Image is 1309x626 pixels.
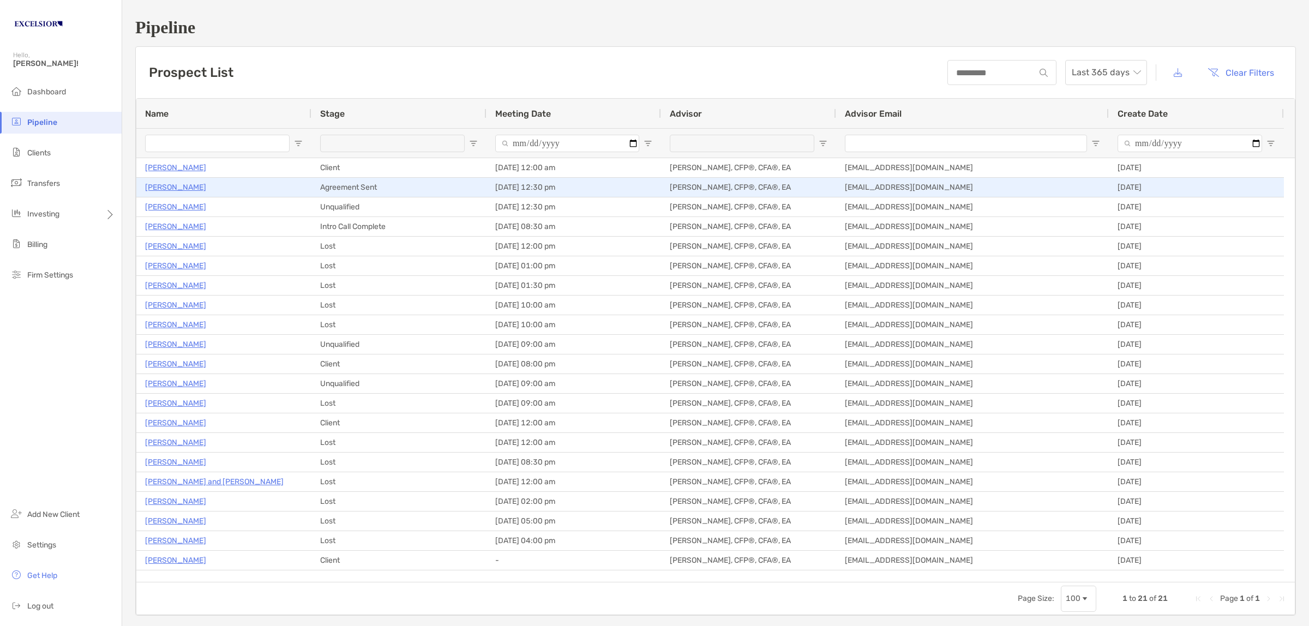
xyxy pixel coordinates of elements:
[10,237,23,250] img: billing icon
[145,109,169,119] span: Name
[1138,594,1148,603] span: 21
[145,161,206,174] a: [PERSON_NAME]
[1109,315,1284,334] div: [DATE]
[311,492,487,511] div: Lost
[661,472,836,491] div: [PERSON_NAME], CFP®, CFA®, EA
[1109,256,1284,275] div: [DATE]
[27,240,47,249] span: Billing
[487,453,661,472] div: [DATE] 08:30 pm
[145,338,206,351] a: [PERSON_NAME]
[145,298,206,312] a: [PERSON_NAME]
[311,237,487,256] div: Lost
[836,158,1109,177] div: [EMAIL_ADDRESS][DOMAIN_NAME]
[670,109,702,119] span: Advisor
[487,217,661,236] div: [DATE] 08:30 am
[836,296,1109,315] div: [EMAIL_ADDRESS][DOMAIN_NAME]
[311,394,487,413] div: Lost
[13,4,64,44] img: Zoe Logo
[487,237,661,256] div: [DATE] 12:00 pm
[1109,354,1284,374] div: [DATE]
[1061,586,1096,612] div: Page Size
[311,217,487,236] div: Intro Call Complete
[487,472,661,491] div: [DATE] 12:00 am
[145,357,206,371] a: [PERSON_NAME]
[495,109,551,119] span: Meeting Date
[145,436,206,449] a: [PERSON_NAME]
[1109,492,1284,511] div: [DATE]
[10,599,23,612] img: logout icon
[495,135,639,152] input: Meeting Date Filter Input
[1246,594,1253,603] span: of
[487,394,661,413] div: [DATE] 09:00 am
[10,176,23,189] img: transfers icon
[27,540,56,550] span: Settings
[1109,276,1284,295] div: [DATE]
[1109,394,1284,413] div: [DATE]
[10,538,23,551] img: settings icon
[311,374,487,393] div: Unqualified
[487,256,661,275] div: [DATE] 01:00 pm
[311,433,487,452] div: Lost
[469,139,478,148] button: Open Filter Menu
[27,601,53,611] span: Log out
[661,197,836,216] div: [PERSON_NAME], CFP®, CFA®, EA
[1072,61,1140,85] span: Last 365 days
[836,315,1109,334] div: [EMAIL_ADDRESS][DOMAIN_NAME]
[1109,217,1284,236] div: [DATE]
[487,296,661,315] div: [DATE] 10:00 am
[1207,594,1216,603] div: Previous Page
[1109,335,1284,354] div: [DATE]
[145,200,206,214] p: [PERSON_NAME]
[1018,594,1054,603] div: Page Size:
[311,178,487,197] div: Agreement Sent
[1109,237,1284,256] div: [DATE]
[311,551,487,570] div: Client
[1149,594,1156,603] span: of
[10,85,23,98] img: dashboard icon
[1109,413,1284,432] div: [DATE]
[661,394,836,413] div: [PERSON_NAME], CFP®, CFA®, EA
[1109,433,1284,452] div: [DATE]
[661,354,836,374] div: [PERSON_NAME], CFP®, CFA®, EA
[145,553,206,567] a: [PERSON_NAME]
[1109,472,1284,491] div: [DATE]
[27,571,57,580] span: Get Help
[836,354,1109,374] div: [EMAIL_ADDRESS][DOMAIN_NAME]
[149,65,233,80] h3: Prospect List
[487,178,661,197] div: [DATE] 12:30 pm
[1109,178,1284,197] div: [DATE]
[1266,139,1275,148] button: Open Filter Menu
[1109,511,1284,531] div: [DATE]
[145,416,206,430] a: [PERSON_NAME]
[145,239,206,253] p: [PERSON_NAME]
[13,59,115,68] span: [PERSON_NAME]!
[145,220,206,233] a: [PERSON_NAME]
[10,568,23,581] img: get-help icon
[836,197,1109,216] div: [EMAIL_ADDRESS][DOMAIN_NAME]
[487,531,661,550] div: [DATE] 04:00 pm
[1109,531,1284,550] div: [DATE]
[145,514,206,528] p: [PERSON_NAME]
[644,139,652,148] button: Open Filter Menu
[661,217,836,236] div: [PERSON_NAME], CFP®, CFA®, EA
[311,158,487,177] div: Client
[1220,594,1238,603] span: Page
[145,180,206,194] p: [PERSON_NAME]
[294,139,303,148] button: Open Filter Menu
[145,475,284,489] a: [PERSON_NAME] and [PERSON_NAME]
[836,217,1109,236] div: [EMAIL_ADDRESS][DOMAIN_NAME]
[311,413,487,432] div: Client
[661,374,836,393] div: [PERSON_NAME], CFP®, CFA®, EA
[145,259,206,273] a: [PERSON_NAME]
[836,374,1109,393] div: [EMAIL_ADDRESS][DOMAIN_NAME]
[27,148,51,158] span: Clients
[1122,594,1127,603] span: 1
[819,139,827,148] button: Open Filter Menu
[487,197,661,216] div: [DATE] 12:30 pm
[661,433,836,452] div: [PERSON_NAME], CFP®, CFA®, EA
[27,510,80,519] span: Add New Client
[661,511,836,531] div: [PERSON_NAME], CFP®, CFA®, EA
